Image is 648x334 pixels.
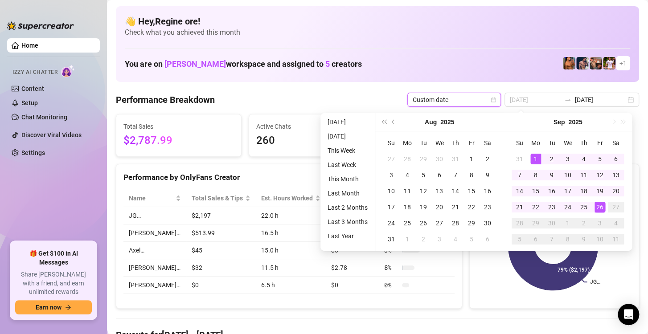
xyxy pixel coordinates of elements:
[399,215,415,231] td: 2025-08-25
[528,183,544,199] td: 2025-09-15
[399,167,415,183] td: 2025-08-04
[576,199,592,215] td: 2025-09-25
[608,231,624,247] td: 2025-10-11
[434,234,445,244] div: 3
[578,234,589,244] div: 9
[568,113,582,131] button: Choose a year
[528,199,544,215] td: 2025-09-22
[261,193,313,203] div: Est. Hours Worked
[418,218,429,228] div: 26
[560,135,576,151] th: We
[36,304,62,311] span: Earn now
[186,277,256,294] td: $0
[7,21,74,30] img: logo-BBDzfeDw.svg
[480,167,496,183] td: 2025-08-09
[480,135,496,151] th: Sa
[384,263,398,273] span: 8 %
[399,135,415,151] th: Mo
[15,249,92,267] span: 🎁 Get $100 in AI Messages
[546,170,557,180] div: 9
[611,186,621,196] div: 20
[256,242,326,259] td: 15.0 h
[418,170,429,180] div: 5
[463,231,480,247] td: 2025-09-05
[544,231,560,247] td: 2025-10-07
[608,135,624,151] th: Sa
[514,202,525,212] div: 21
[514,234,525,244] div: 5
[482,202,493,212] div: 23
[129,193,174,203] span: Name
[564,96,571,103] span: to
[560,151,576,167] td: 2025-09-03
[528,215,544,231] td: 2025-09-29
[482,154,493,164] div: 2
[326,277,379,294] td: $0
[21,149,45,156] a: Settings
[528,167,544,183] td: 2025-09-08
[123,259,186,277] td: [PERSON_NAME]…
[447,167,463,183] td: 2025-08-07
[123,224,186,242] td: [PERSON_NAME]…
[544,167,560,183] td: 2025-09-09
[530,170,541,180] div: 8
[595,186,605,196] div: 19
[463,199,480,215] td: 2025-08-22
[256,259,326,277] td: 11.5 h
[386,218,397,228] div: 24
[578,186,589,196] div: 18
[415,135,431,151] th: Tu
[562,202,573,212] div: 24
[578,218,589,228] div: 2
[514,170,525,180] div: 7
[447,231,463,247] td: 2025-09-04
[560,215,576,231] td: 2025-10-01
[123,171,455,183] div: Performance by OnlyFans Creator
[389,113,398,131] button: Previous month (PageUp)
[125,59,362,69] h1: You are on workspace and assigned to creators
[512,151,528,167] td: 2025-08-31
[418,234,429,244] div: 2
[440,113,454,131] button: Choose a year
[576,167,592,183] td: 2025-09-11
[15,300,92,314] button: Earn nowarrow-right
[324,117,371,127] li: [DATE]
[399,199,415,215] td: 2025-08-18
[578,170,589,180] div: 11
[480,231,496,247] td: 2025-09-06
[447,151,463,167] td: 2025-07-31
[256,122,367,131] span: Active Chats
[450,202,461,212] div: 21
[123,277,186,294] td: [PERSON_NAME]…
[434,186,445,196] div: 13
[447,183,463,199] td: 2025-08-14
[466,218,477,228] div: 29
[530,186,541,196] div: 15
[116,94,215,106] h4: Performance Breakdown
[386,170,397,180] div: 3
[324,231,371,241] li: Last Year
[186,190,256,207] th: Total Sales & Tips
[530,202,541,212] div: 22
[466,170,477,180] div: 8
[512,167,528,183] td: 2025-09-07
[415,167,431,183] td: 2025-08-05
[512,215,528,231] td: 2025-09-28
[383,199,399,215] td: 2025-08-17
[608,183,624,199] td: 2025-09-20
[608,151,624,167] td: 2025-09-06
[578,202,589,212] div: 25
[562,186,573,196] div: 17
[256,207,326,224] td: 22.0 h
[123,207,186,224] td: JG…
[65,304,71,310] span: arrow-right
[480,215,496,231] td: 2025-08-30
[434,202,445,212] div: 20
[611,154,621,164] div: 6
[434,154,445,164] div: 30
[21,114,67,121] a: Chat Monitoring
[415,151,431,167] td: 2025-07-29
[592,183,608,199] td: 2025-09-19
[324,216,371,227] li: Last 3 Months
[402,202,413,212] div: 18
